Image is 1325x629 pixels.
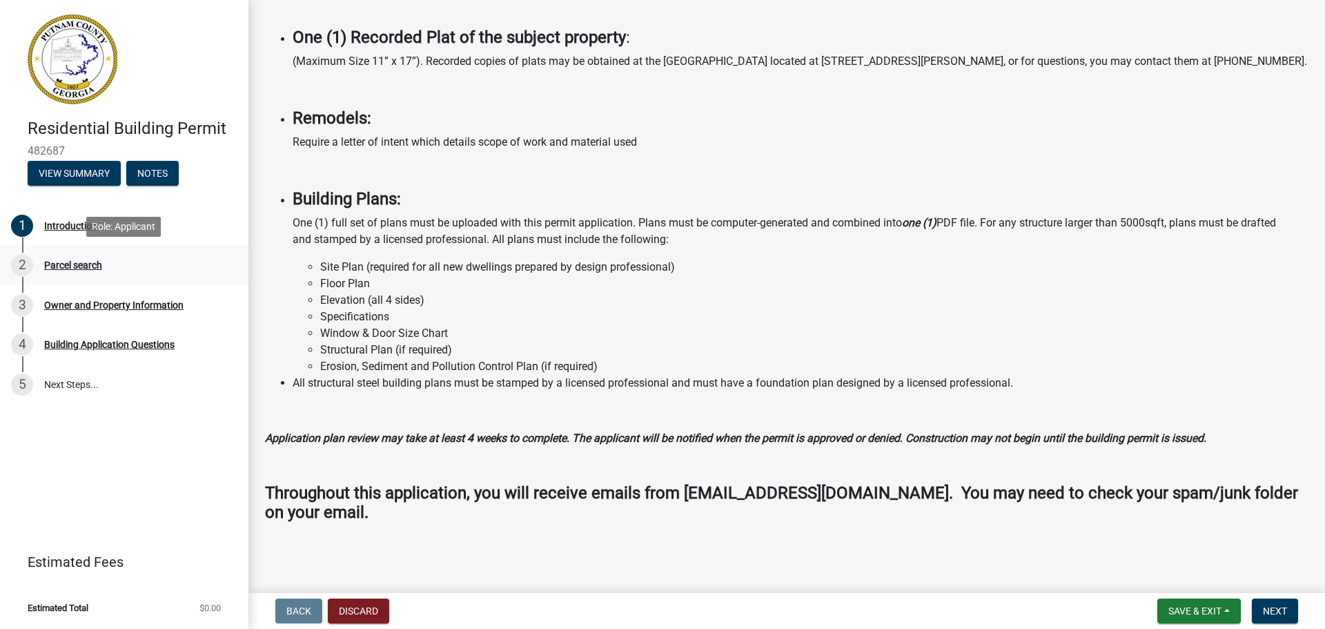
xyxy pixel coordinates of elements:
[293,215,1308,248] p: One (1) full set of plans must be uploaded with this permit application. Plans must be computer-g...
[293,28,626,47] strong: One (1) Recorded Plat of the subject property
[293,375,1308,391] li: All structural steel building plans must be stamped by a licensed professional and must have a fo...
[286,606,311,617] span: Back
[126,168,179,180] wm-modal-confirm: Notes
[44,221,97,231] div: Introduction
[44,340,175,349] div: Building Application Questions
[28,168,121,180] wm-modal-confirm: Summary
[11,294,33,316] div: 3
[11,254,33,276] div: 2
[293,189,401,209] strong: Building Plans:
[320,259,1308,275] li: Site Plan (required for all new dwellings prepared by design professional)
[320,309,1308,325] li: Specifications
[11,548,226,576] a: Estimated Fees
[28,119,237,139] h4: Residential Building Permit
[126,161,179,186] button: Notes
[28,144,221,157] span: 482687
[28,14,117,104] img: Putnam County, Georgia
[1263,606,1287,617] span: Next
[320,275,1308,292] li: Floor Plan
[293,53,1308,70] p: (Maximum Size 11” x 17”). Recorded copies of plats may be obtained at the [GEOGRAPHIC_DATA] locat...
[328,599,389,623] button: Discard
[44,260,102,270] div: Parcel search
[28,161,121,186] button: View Summary
[86,217,161,237] div: Role: Applicant
[320,342,1308,358] li: Structural Plan (if required)
[199,603,221,612] span: $0.00
[320,358,1308,375] li: Erosion, Sediment and Pollution Control Plan (if required)
[320,325,1308,342] li: Window & Door Size Chart
[44,300,184,310] div: Owner and Property Information
[320,292,1308,309] li: Elevation (all 4 sides)
[293,134,1308,151] p: Require a letter of intent which details scope of work and material used
[11,374,33,396] div: 5
[293,28,1308,48] h4: :
[28,603,88,612] span: Estimated Total
[293,108,371,128] strong: Remodels:
[1168,606,1221,617] span: Save & Exit
[11,333,33,356] div: 4
[265,483,1298,523] strong: Throughout this application, you will receive emails from [EMAIL_ADDRESS][DOMAIN_NAME]. You may n...
[902,216,936,229] strong: one (1)
[1157,599,1241,623] button: Save & Exit
[265,432,1206,445] strong: Application plan review may take at least 4 weeks to complete. The applicant will be notified whe...
[11,215,33,237] div: 1
[275,599,322,623] button: Back
[1252,599,1298,623] button: Next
